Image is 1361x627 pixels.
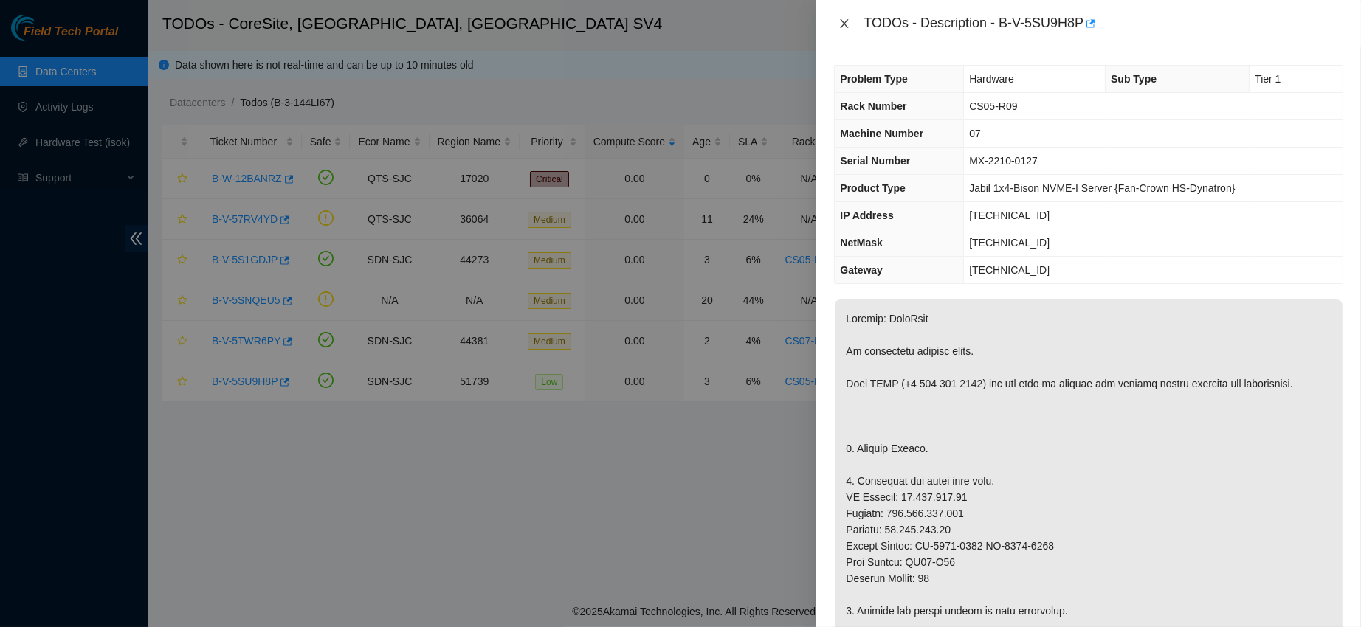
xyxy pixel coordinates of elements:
[969,264,1050,276] span: [TECHNICAL_ID]
[969,155,1038,167] span: MX-2210-0127
[840,264,883,276] span: Gateway
[840,73,908,85] span: Problem Type
[840,155,910,167] span: Serial Number
[969,209,1050,221] span: [TECHNICAL_ID]
[969,100,1017,112] span: CS05-R09
[840,182,905,194] span: Product Type
[1255,73,1281,85] span: Tier 1
[834,17,855,31] button: Close
[969,237,1050,249] span: [TECHNICAL_ID]
[838,18,850,30] span: close
[840,209,893,221] span: IP Address
[1111,73,1157,85] span: Sub Type
[969,73,1014,85] span: Hardware
[969,182,1235,194] span: Jabil 1x4-Bison NVME-I Server {Fan-Crown HS-Dynatron}
[840,100,906,112] span: Rack Number
[840,128,923,139] span: Machine Number
[840,237,883,249] span: NetMask
[864,12,1343,35] div: TODOs - Description - B-V-5SU9H8P
[969,128,981,139] span: 07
